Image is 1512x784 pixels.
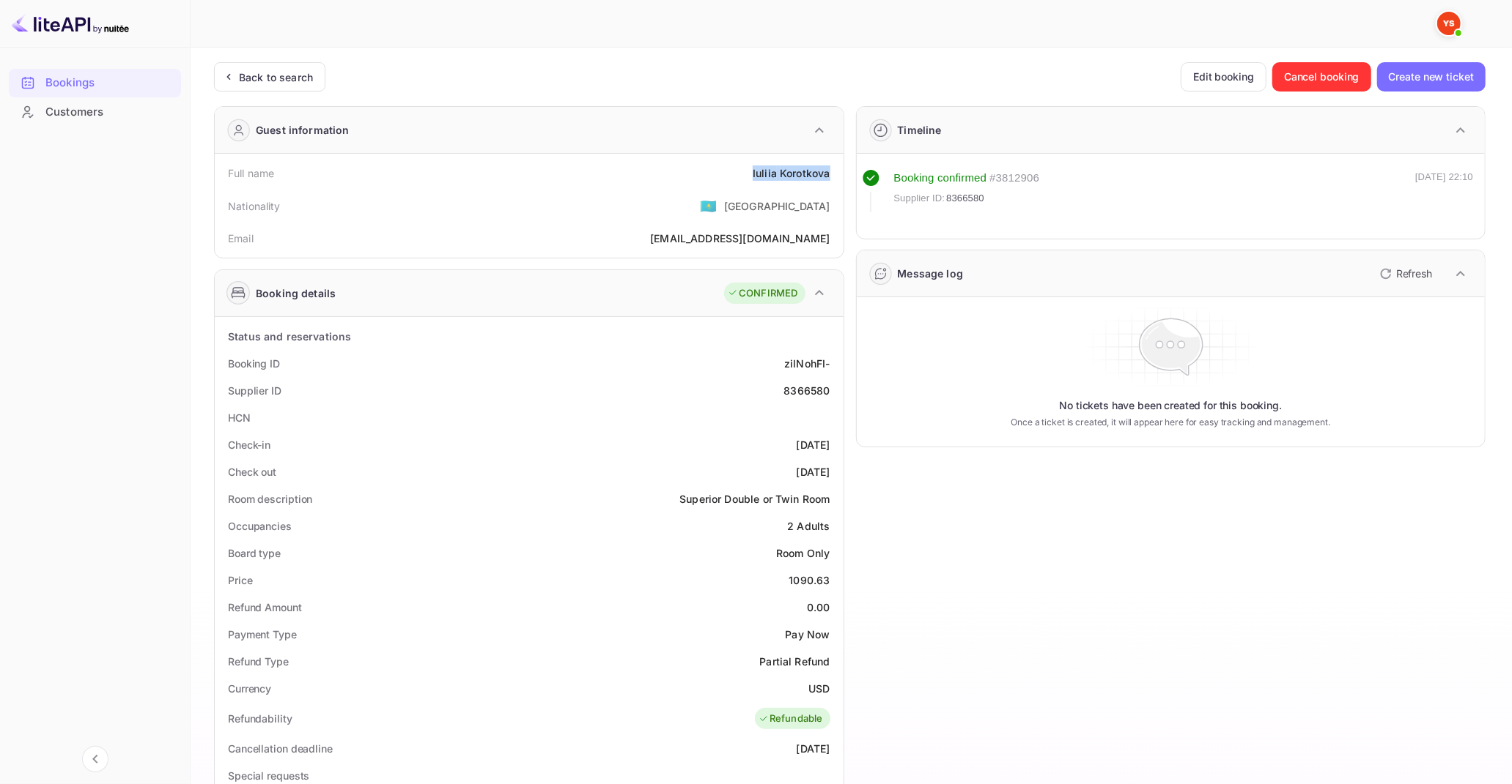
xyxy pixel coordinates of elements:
[759,654,830,669] div: Partial Refund
[228,383,281,398] div: Supplier ID
[728,286,797,301] div: CONFIRMED
[1181,62,1266,92] button: Edit booking
[753,165,830,181] div: Iuliia Korotkova
[45,104,174,121] div: Customers
[946,191,984,206] span: 8366580
[1396,266,1432,281] p: Refresh
[228,681,271,696] div: Currency
[1059,398,1282,413] p: No tickets have been created for this booking.
[1371,262,1438,285] button: Refresh
[228,654,289,669] div: Refund Type
[807,600,830,615] div: 0.00
[12,12,129,35] img: LiteAPI logo
[228,356,280,371] div: Booking ID
[1437,12,1461,35] img: Yandex Support
[898,122,942,138] div: Timeline
[759,712,823,726] div: Refundable
[45,75,174,92] div: Bookings
[797,464,830,479] div: [DATE]
[700,193,717,219] span: United States
[239,70,313,85] div: Back to search
[1272,62,1371,92] button: Cancel booking
[1001,416,1340,429] p: Once a ticket is created, it will appear here for easy tracking and management.
[228,518,292,534] div: Occupancies
[808,681,830,696] div: USD
[228,600,302,615] div: Refund Amount
[256,122,350,138] div: Guest information
[785,627,830,642] div: Pay Now
[679,491,830,507] div: Superior Double or Twin Room
[787,518,830,534] div: 2 Adults
[256,285,336,301] div: Booking details
[894,191,945,206] span: Supplier ID:
[228,231,254,246] div: Email
[9,69,181,97] div: Bookings
[989,170,1039,187] div: # 3812906
[783,383,830,398] div: 8366580
[797,437,830,452] div: [DATE]
[228,464,276,479] div: Check out
[228,741,333,756] div: Cancellation deadline
[789,572,830,588] div: 1090.63
[1377,62,1486,92] button: Create new ticket
[894,170,987,187] div: Booking confirmed
[228,165,274,181] div: Full name
[82,746,108,772] button: Collapse navigation
[228,198,281,214] div: Nationality
[228,437,270,452] div: Check-in
[9,98,181,127] div: Customers
[228,627,297,642] div: Payment Type
[228,572,253,588] div: Price
[9,98,181,125] a: Customers
[784,356,830,371] div: zilNohFI-
[228,545,281,561] div: Board type
[228,329,351,344] div: Status and reservations
[228,768,309,783] div: Special requests
[724,198,830,214] div: [GEOGRAPHIC_DATA]
[1415,170,1473,212] div: [DATE] 22:10
[898,266,964,281] div: Message log
[650,231,830,246] div: [EMAIL_ADDRESS][DOMAIN_NAME]
[9,69,181,96] a: Bookings
[776,545,830,561] div: Room Only
[228,410,251,425] div: HCN
[797,741,830,756] div: [DATE]
[228,491,312,507] div: Room description
[228,711,292,726] div: Refundability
